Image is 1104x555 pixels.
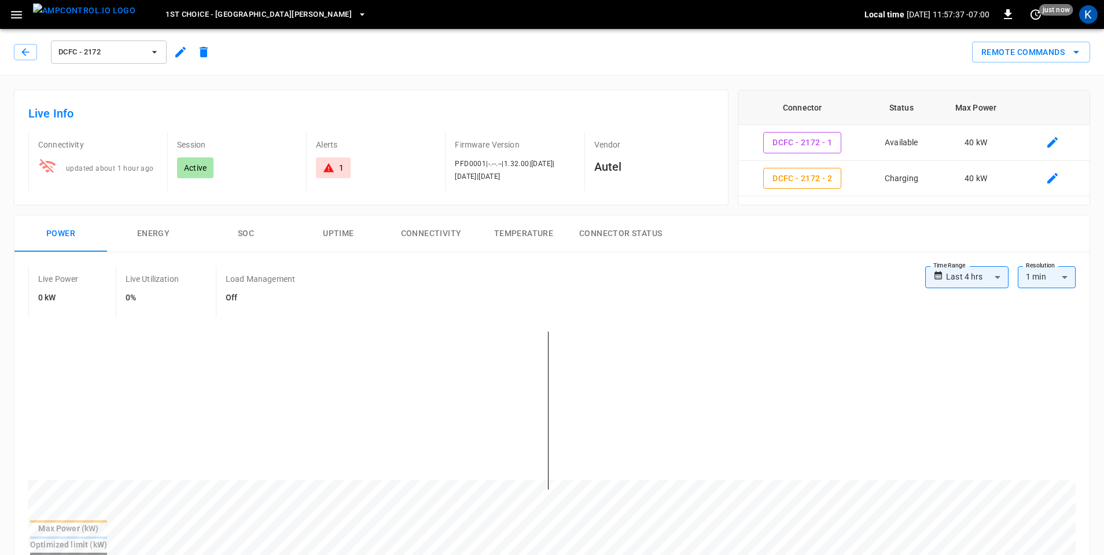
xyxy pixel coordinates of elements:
[972,42,1090,63] button: Remote Commands
[455,139,575,150] p: Firmware Version
[226,292,295,304] h6: Off
[1026,261,1055,270] label: Resolution
[184,162,207,174] p: Active
[316,139,436,150] p: Alerts
[933,261,966,270] label: Time Range
[455,160,554,181] span: PFD0001|-.--.--|1.32.00|[DATE]|[DATE]|[DATE]
[38,139,158,150] p: Connectivity
[58,46,144,59] span: DCFC - 2172
[107,215,200,252] button: Energy
[763,132,841,153] button: DCFC - 2172 - 1
[38,273,79,285] p: Live Power
[1026,5,1045,24] button: set refresh interval
[385,215,477,252] button: Connectivity
[200,215,292,252] button: SOC
[972,42,1090,63] div: remote commands options
[1018,266,1076,288] div: 1 min
[339,162,344,174] div: 1
[477,215,570,252] button: Temperature
[38,292,79,304] h6: 0 kW
[867,161,936,197] td: Charging
[126,273,179,285] p: Live Utilization
[936,161,1015,197] td: 40 kW
[867,125,936,161] td: Available
[936,125,1015,161] td: 40 kW
[864,9,904,20] p: Local time
[867,90,936,125] th: Status
[570,215,671,252] button: Connector Status
[1079,5,1098,24] div: profile-icon
[14,215,107,252] button: Power
[165,8,352,21] span: 1st Choice - [GEOGRAPHIC_DATA][PERSON_NAME]
[161,3,371,26] button: 1st Choice - [GEOGRAPHIC_DATA][PERSON_NAME]
[946,266,1009,288] div: Last 4 hrs
[907,9,989,20] p: [DATE] 11:57:37 -07:00
[226,273,295,285] p: Load Management
[177,139,297,150] p: Session
[738,90,867,125] th: Connector
[738,90,1090,196] table: connector table
[936,90,1015,125] th: Max Power
[594,139,714,150] p: Vendor
[28,104,714,123] h6: Live Info
[51,41,167,64] button: DCFC - 2172
[763,168,841,189] button: DCFC - 2172 - 2
[292,215,385,252] button: Uptime
[33,3,135,18] img: ampcontrol.io logo
[66,164,154,172] span: updated about 1 hour ago
[594,157,714,176] h6: Autel
[126,292,179,304] h6: 0%
[1039,4,1073,16] span: just now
